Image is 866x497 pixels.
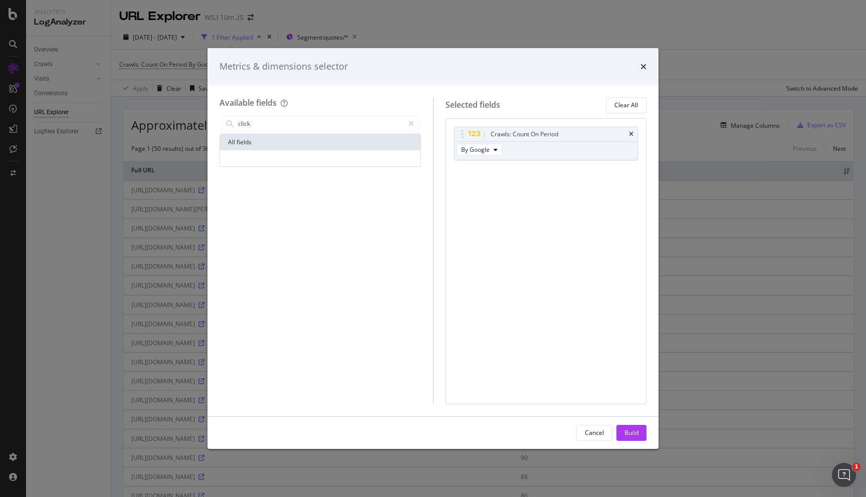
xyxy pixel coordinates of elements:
div: Crawls: Count On Period [491,129,558,139]
button: By Google [457,144,502,156]
div: Cancel [585,428,604,437]
div: All fields [220,134,420,150]
button: Cancel [576,425,612,441]
div: Metrics & dimensions selector [220,60,348,73]
input: Search by field name [237,116,404,131]
button: Clear All [606,97,646,113]
div: times [640,60,646,73]
div: times [629,131,633,137]
div: Build [624,428,638,437]
div: Clear All [614,101,638,109]
div: modal [207,48,659,449]
span: By Google [461,145,490,154]
div: Available fields [220,97,277,108]
div: Selected fields [446,99,500,111]
span: 1 [852,463,860,471]
div: Crawls: Count On PeriodtimesBy Google [454,127,638,160]
button: Build [616,425,646,441]
iframe: Intercom live chat [832,463,856,487]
